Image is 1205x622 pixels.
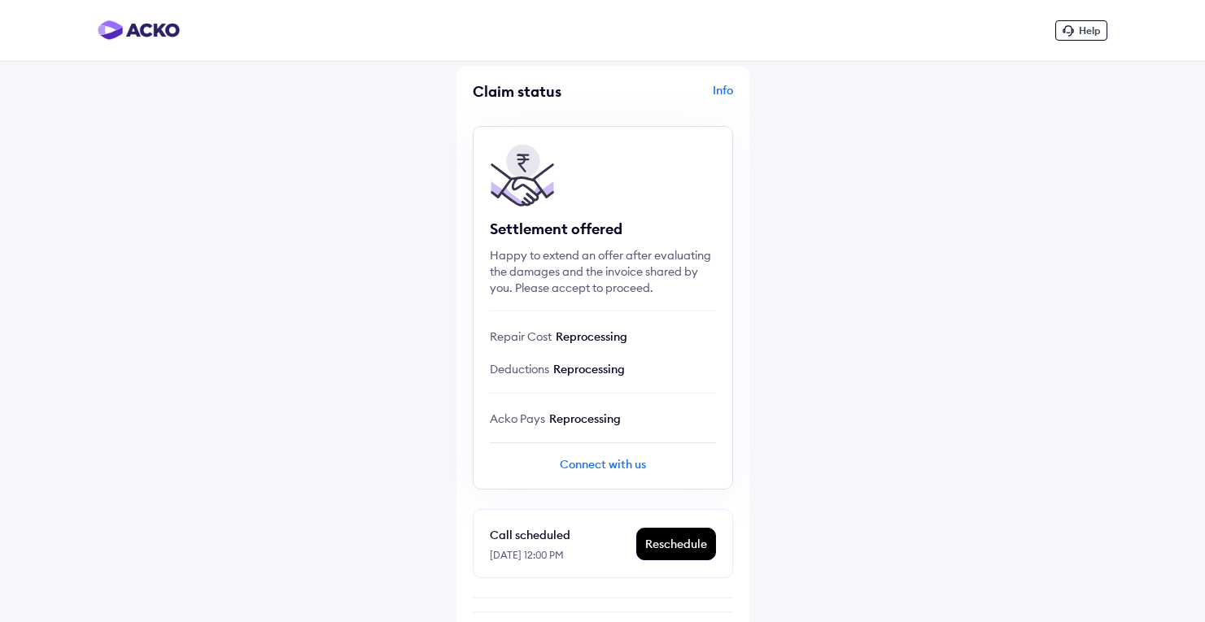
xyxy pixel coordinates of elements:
[490,329,552,344] span: Repair Cost
[490,247,716,296] div: Happy to extend an offer after evaluating the damages and the invoice shared by you. Please accep...
[1079,24,1100,37] span: Help
[549,411,621,426] span: Reprocessing
[490,456,716,472] div: Connect with us
[473,82,599,101] div: Claim status
[490,362,549,376] span: Deductions
[556,329,627,344] span: Reprocessing
[490,525,635,545] div: Call scheduled
[637,528,715,559] div: Reschedule
[490,411,545,426] span: Acko Pays
[553,362,625,376] span: Reprocessing
[490,545,635,562] div: [DATE] 12:00 PM
[607,82,733,113] div: Info
[490,220,716,239] div: Settlement offered
[98,20,180,40] img: horizontal-gradient.png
